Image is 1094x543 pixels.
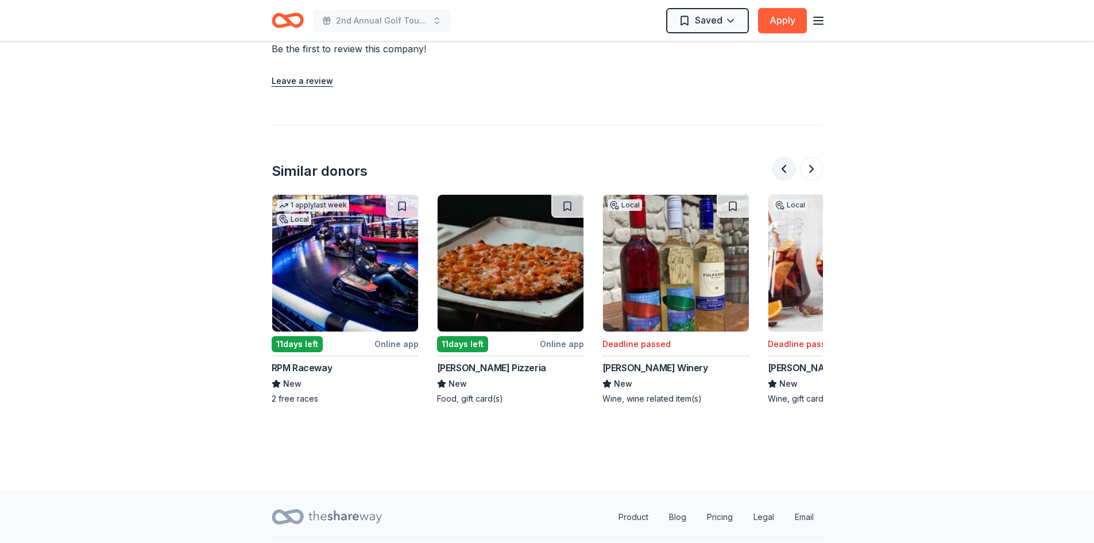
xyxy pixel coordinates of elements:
[277,214,311,225] div: Local
[374,337,419,351] div: Online app
[614,377,632,391] span: New
[437,336,488,352] div: 11 days left
[272,194,419,405] a: Image for RPM Raceway1 applylast weekLocal11days leftOnline appRPM RacewayNew2 free races
[272,7,304,34] a: Home
[437,393,584,405] div: Food, gift card(s)
[272,336,323,352] div: 11 days left
[438,195,583,332] img: Image for Pepe's Pizzeria
[602,361,708,375] div: [PERSON_NAME] Winery
[779,377,798,391] span: New
[313,9,451,32] button: 2nd Annual Golf Tournament
[336,14,428,28] span: 2nd Annual Golf Tournament
[698,506,742,529] a: Pricing
[272,195,418,332] img: Image for RPM Raceway
[437,194,584,405] a: Image for Pepe's Pizzeria11days leftOnline app[PERSON_NAME] PizzeriaNewFood, gift card(s)
[768,194,915,405] a: Image for Lisa's Liquor BarnLocalDeadline passed[PERSON_NAME]'s Liquor BarnNewWine, gift card(s)
[272,42,566,56] div: Be the first to review this company!
[602,393,749,405] div: Wine, wine related item(s)
[602,337,671,351] div: Deadline passed
[277,199,349,211] div: 1 apply last week
[758,8,807,33] button: Apply
[609,506,658,529] a: Product
[768,337,836,351] div: Deadline passed
[602,194,749,405] a: Image for Fulkerson WineryLocalDeadline passed[PERSON_NAME] WineryNewWine, wine related item(s)
[283,377,301,391] span: New
[272,162,368,180] div: Similar donors
[768,195,914,332] img: Image for Lisa's Liquor Barn
[609,506,823,529] nav: quick links
[773,199,807,211] div: Local
[272,74,333,88] button: Leave a review
[540,337,584,351] div: Online app
[449,377,467,391] span: New
[695,13,722,28] span: Saved
[437,361,546,375] div: [PERSON_NAME] Pizzeria
[744,506,783,529] a: Legal
[603,195,749,332] img: Image for Fulkerson Winery
[666,8,749,33] button: Saved
[272,393,419,405] div: 2 free races
[660,506,695,529] a: Blog
[608,199,642,211] div: Local
[768,361,901,375] div: [PERSON_NAME]'s Liquor Barn
[768,393,915,405] div: Wine, gift card(s)
[272,361,333,375] div: RPM Raceway
[786,506,823,529] a: Email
